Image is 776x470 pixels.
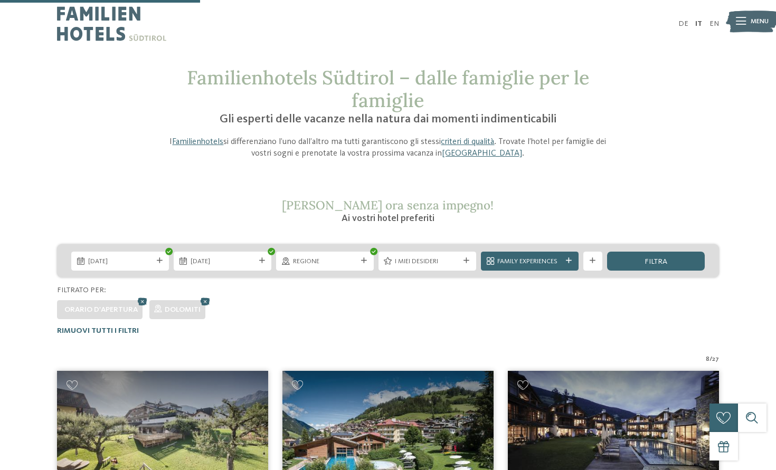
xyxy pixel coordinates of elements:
[162,136,614,160] p: I si differenziano l’uno dall’altro ma tutti garantiscono gli stessi . Trovate l’hotel per famigl...
[172,138,223,146] a: Familienhotels
[645,258,667,265] span: filtra
[751,17,769,26] span: Menu
[706,354,709,364] span: 8
[709,354,712,364] span: /
[282,197,494,213] span: [PERSON_NAME] ora senza impegno!
[187,65,589,112] span: Familienhotels Südtirol – dalle famiglie per le famiglie
[88,257,153,266] span: [DATE]
[293,257,357,266] span: Regione
[165,306,201,313] span: Dolomiti
[497,257,562,266] span: Family Experiences
[395,257,459,266] span: I miei desideri
[342,214,434,223] span: Ai vostri hotel preferiti
[191,257,255,266] span: [DATE]
[441,138,494,146] a: criteri di qualità
[712,354,719,364] span: 27
[709,20,719,27] a: EN
[64,306,138,313] span: Orario d'apertura
[57,327,139,334] span: Rimuovi tutti i filtri
[57,286,106,294] span: Filtrato per:
[220,113,556,125] span: Gli esperti delle vacanze nella natura dai momenti indimenticabili
[695,20,702,27] a: IT
[442,149,522,158] a: [GEOGRAPHIC_DATA]
[678,20,688,27] a: DE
